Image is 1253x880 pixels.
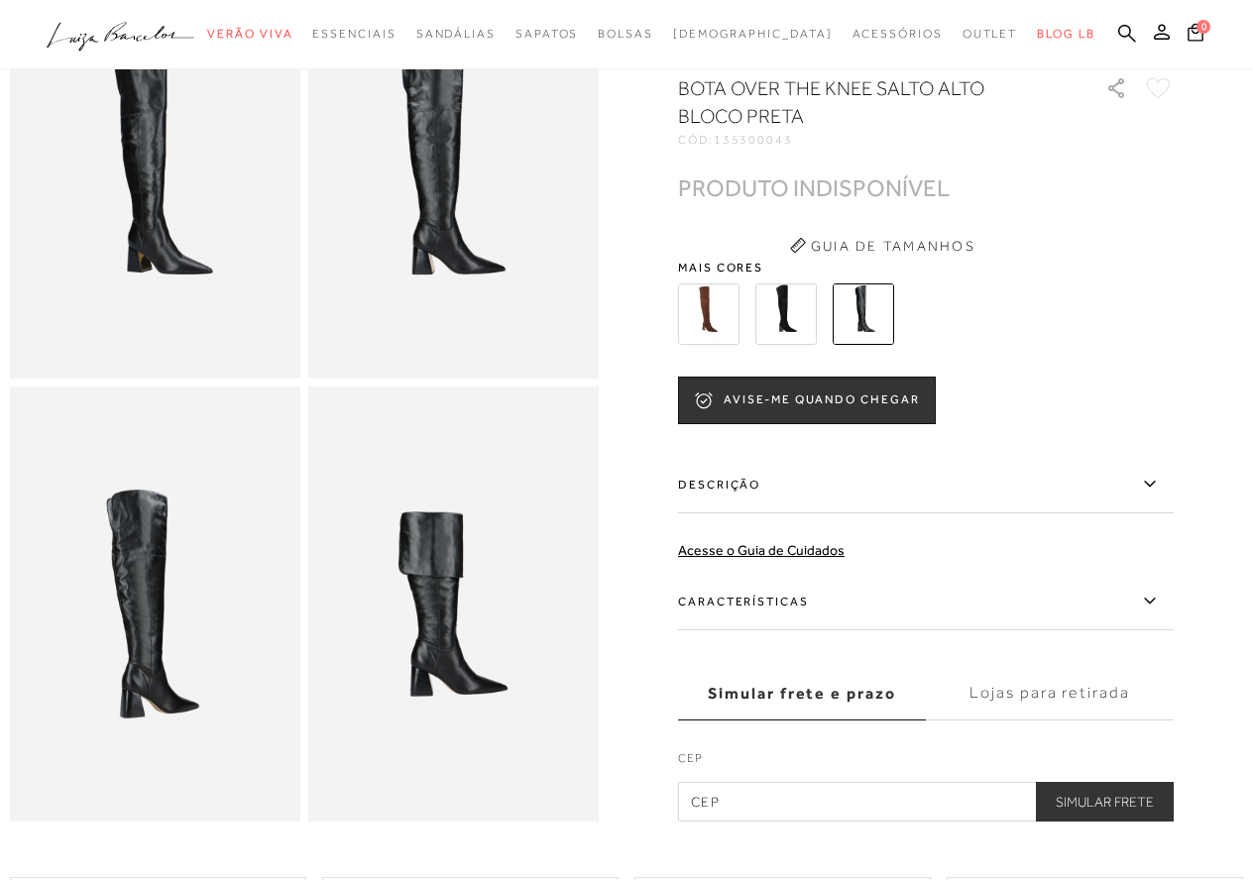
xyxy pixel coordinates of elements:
a: noSubCategoriesText [673,16,833,53]
button: 0 [1182,22,1209,49]
label: Descrição [678,456,1174,513]
span: Sandálias [416,27,496,41]
span: 0 [1196,20,1210,34]
label: Lojas para retirada [926,667,1174,720]
img: image [308,386,599,823]
img: BOTA OVER THE KNEE SALTO ALTO BLOCO PRETA [833,283,894,345]
span: Bolsas [598,27,653,41]
span: Essenciais [312,27,396,41]
label: Características [678,573,1174,630]
span: [DEMOGRAPHIC_DATA] [673,27,833,41]
label: CEP [678,749,1174,777]
span: 135300043 [714,133,793,147]
img: image [10,386,300,823]
a: noSubCategoriesText [312,16,396,53]
button: Simular Frete [1036,782,1174,822]
div: PRODUTO INDISPONÍVEL [678,177,950,198]
span: Acessórios [853,27,943,41]
h1: BOTA OVER THE KNEE SALTO ALTO BLOCO PRETA [678,74,1050,130]
a: noSubCategoriesText [853,16,943,53]
a: noSubCategoriesText [207,16,292,53]
button: AVISE-ME QUANDO CHEGAR [678,377,936,424]
a: noSubCategoriesText [515,16,578,53]
a: Acesse o Guia de Cuidados [678,542,845,558]
a: noSubCategoriesText [963,16,1018,53]
button: Guia de Tamanhos [783,230,981,262]
span: Mais cores [678,262,1174,274]
div: CÓD: [678,134,1075,146]
span: Verão Viva [207,27,292,41]
a: noSubCategoriesText [598,16,653,53]
a: BLOG LB [1037,16,1094,53]
span: Sapatos [515,27,578,41]
img: BOTA OVER THE KNEE SALTO ALTO BLOCO CAMURÇA COFFEE [678,283,740,345]
img: BOTA OVER THE KNEE SALTO ALTO BLOCO CAMURÇA PRETA [755,283,817,345]
span: BLOG LB [1037,27,1094,41]
label: Simular frete e prazo [678,667,926,720]
a: noSubCategoriesText [416,16,496,53]
input: CEP [678,782,1174,822]
span: Outlet [963,27,1018,41]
